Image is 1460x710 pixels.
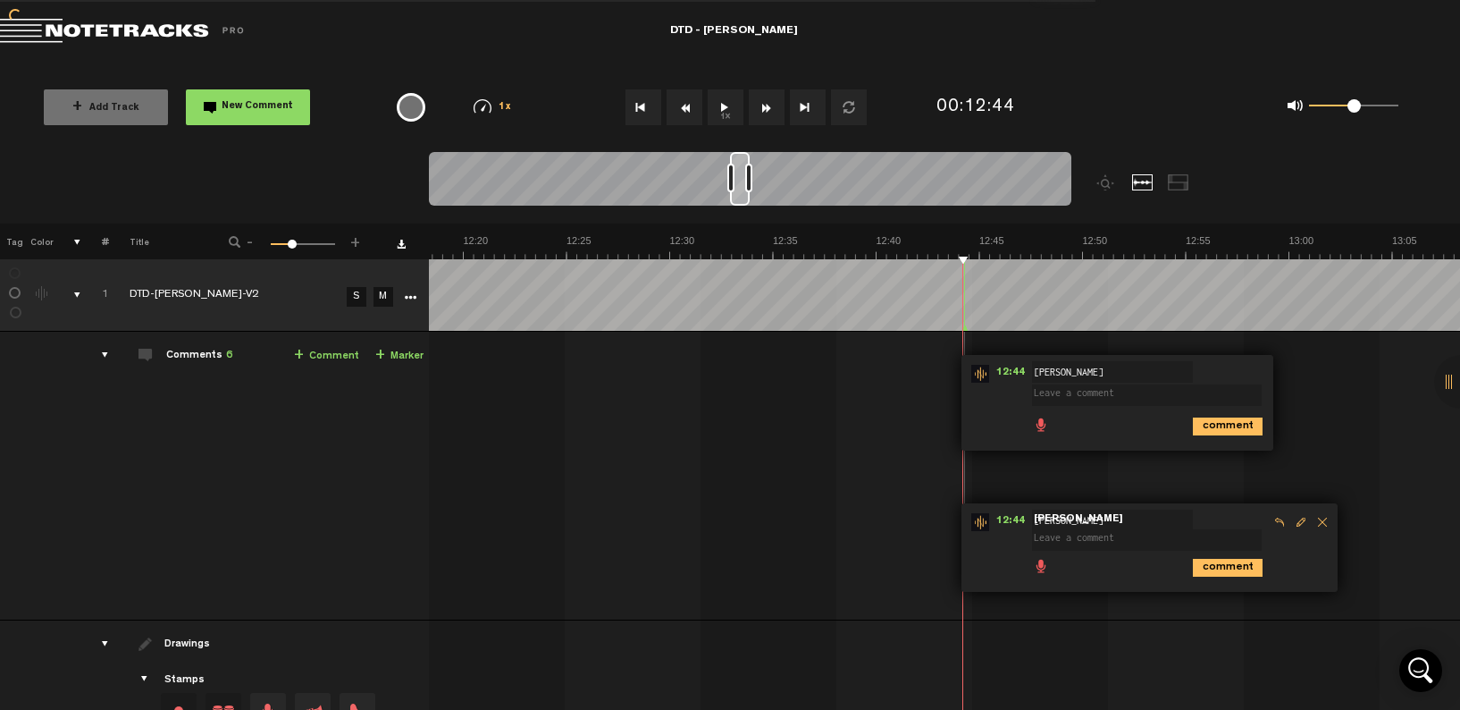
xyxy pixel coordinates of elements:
[166,349,232,364] div: Comments
[989,365,1032,383] span: 12:44
[1193,418,1263,435] i: comment
[375,346,424,367] a: Marker
[971,513,989,531] img: star-track.png
[474,99,491,114] img: speedometer.svg
[401,288,418,304] a: More
[294,346,359,367] a: Comment
[81,332,109,621] td: comments
[56,286,84,304] div: comments, stamps & drawings
[1193,418,1207,432] span: comment
[294,349,304,363] span: +
[84,346,112,364] div: comments
[72,100,82,114] span: +
[499,103,511,113] span: 1x
[749,89,785,125] button: Fast Forward
[446,99,538,114] div: 1x
[936,95,1015,121] div: 00:12:44
[831,89,867,125] button: Loop
[625,89,661,125] button: Go to beginning
[222,102,293,112] span: New Comment
[44,89,168,125] button: +Add Track
[72,104,139,114] span: Add Track
[109,259,341,332] td: Click to edit the title DTD-[PERSON_NAME]-V2
[243,234,257,245] span: -
[348,234,363,245] span: +
[186,89,310,125] button: New Comment
[708,89,743,125] button: 1x
[27,259,54,332] td: Change the color of the waveform
[347,287,366,307] a: S
[1032,513,1125,526] span: [PERSON_NAME]
[54,259,81,332] td: comments, stamps & drawings
[138,672,153,687] span: Showcase stamps
[130,287,362,305] div: Click to edit the title
[1193,559,1263,577] i: comment
[164,673,205,689] div: Stamps
[84,635,112,653] div: drawings
[1290,516,1312,528] span: Edit comment
[971,365,989,383] img: star-track.png
[27,224,54,259] th: Color
[84,287,112,304] div: Click to change the order number
[1032,361,1193,383] input: Enter your name
[397,240,406,249] a: Download comments
[373,287,393,307] a: M
[790,89,826,125] button: Go to end
[667,89,702,125] button: Rewind
[81,224,109,259] th: #
[1193,559,1207,573] span: comment
[164,638,214,653] div: Drawings
[1269,516,1290,528] span: Reply to comment
[109,224,205,259] th: Title
[29,286,56,302] div: Change the color of the waveform
[397,93,425,122] div: {{ tooltip_message }}
[1399,649,1442,692] div: Open Intercom Messenger
[1032,510,1193,531] input: Enter your name
[989,513,1032,531] span: 12:44
[226,351,232,361] span: 6
[375,349,385,363] span: +
[81,259,109,332] td: Click to change the order number 1
[1312,516,1333,528] span: Delete comment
